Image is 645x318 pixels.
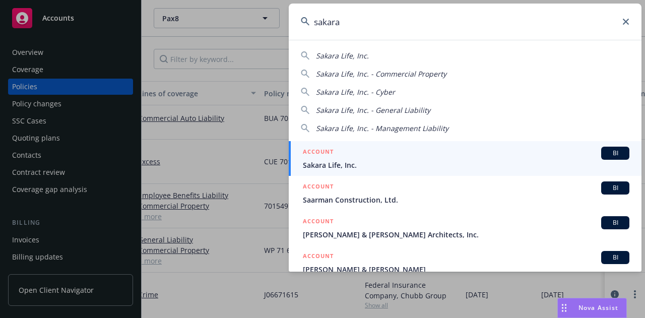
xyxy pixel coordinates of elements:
[303,181,334,194] h5: ACCOUNT
[578,303,618,312] span: Nova Assist
[303,195,629,205] span: Saarman Construction, Ltd.
[316,105,430,115] span: Sakara Life, Inc. - General Liability
[303,251,334,263] h5: ACCOUNT
[316,87,395,97] span: Sakara Life, Inc. - Cyber
[316,69,446,79] span: Sakara Life, Inc. - Commercial Property
[303,160,629,170] span: Sakara Life, Inc.
[289,141,641,176] a: ACCOUNTBISakara Life, Inc.
[605,149,625,158] span: BI
[303,229,629,240] span: [PERSON_NAME] & [PERSON_NAME] Architects, Inc.
[303,147,334,159] h5: ACCOUNT
[558,298,570,317] div: Drag to move
[289,4,641,40] input: Search...
[605,218,625,227] span: BI
[605,183,625,193] span: BI
[289,245,641,280] a: ACCOUNTBI[PERSON_NAME] & [PERSON_NAME]
[605,253,625,262] span: BI
[303,264,629,275] span: [PERSON_NAME] & [PERSON_NAME]
[289,211,641,245] a: ACCOUNTBI[PERSON_NAME] & [PERSON_NAME] Architects, Inc.
[316,123,448,133] span: Sakara Life, Inc. - Management Liability
[316,51,369,60] span: Sakara Life, Inc.
[289,176,641,211] a: ACCOUNTBISaarman Construction, Ltd.
[557,298,627,318] button: Nova Assist
[303,216,334,228] h5: ACCOUNT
